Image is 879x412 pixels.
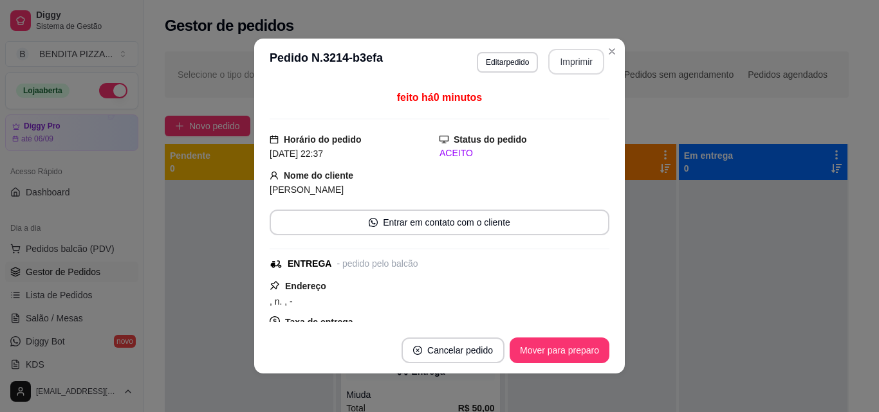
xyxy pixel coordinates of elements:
button: Editarpedido [477,52,538,73]
span: desktop [439,135,449,144]
span: [PERSON_NAME] [270,184,344,195]
strong: Nome do cliente [284,170,353,181]
div: ACEITO [439,147,609,160]
span: calendar [270,135,279,144]
button: close-circleCancelar pedido [402,337,504,363]
button: Imprimir [548,49,604,75]
span: , n. , - [270,296,293,307]
strong: Taxa de entrega [285,317,353,327]
span: whats-app [369,218,378,227]
strong: Endereço [285,281,326,291]
button: Mover para preparo [510,337,609,363]
span: user [270,171,279,180]
span: close-circle [413,346,422,355]
div: ENTREGA [288,257,331,271]
strong: Horário do pedido [284,134,362,145]
span: feito há 0 minutos [397,92,482,103]
span: dollar [270,316,280,327]
span: [DATE] 22:37 [270,148,323,159]
strong: Status do pedido [454,134,527,145]
button: Close [602,41,622,62]
span: pushpin [270,280,280,291]
button: whats-appEntrar em contato com o cliente [270,210,609,235]
div: - pedido pelo balcão [337,257,418,271]
h3: Pedido N. 3214-b3efa [270,49,383,75]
